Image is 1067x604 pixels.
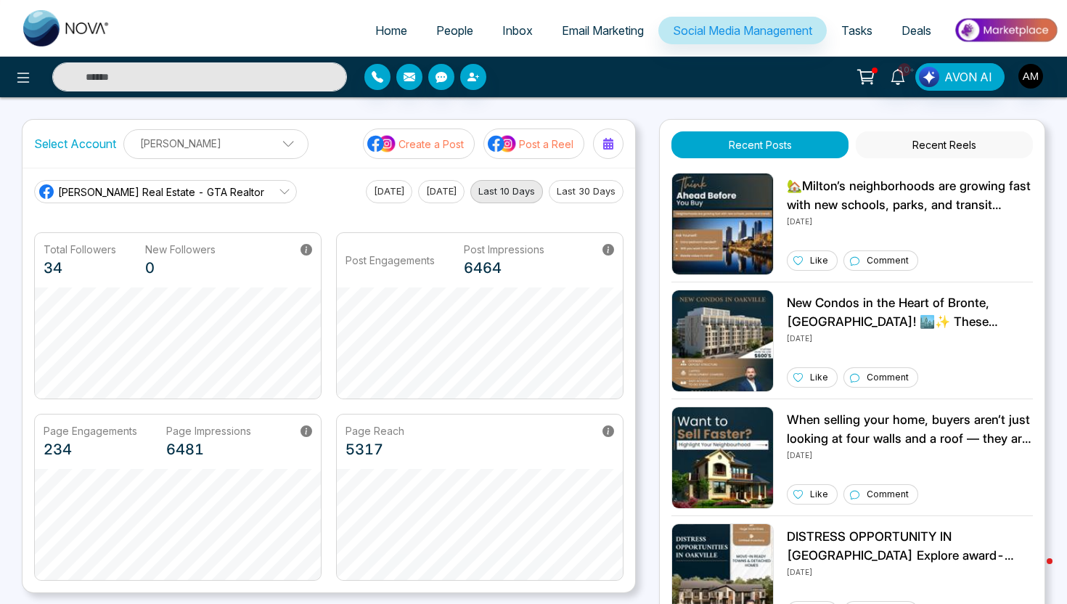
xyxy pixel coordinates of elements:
[488,17,547,44] a: Inbox
[44,257,116,279] p: 34
[367,134,396,153] img: social-media-icon
[953,14,1058,46] img: Market-place.gif
[502,23,533,38] span: Inbox
[919,67,939,87] img: Lead Flow
[867,254,909,267] p: Comment
[841,23,872,38] span: Tasks
[519,136,573,152] p: Post a Reel
[34,135,116,152] label: Select Account
[470,180,543,203] button: Last 10 Days
[671,407,774,509] img: Unable to load img.
[464,257,544,279] p: 6464
[488,134,517,153] img: social-media-icon
[363,128,475,159] button: social-media-iconCreate a Post
[464,242,544,257] p: Post Impressions
[787,214,1033,227] p: [DATE]
[827,17,887,44] a: Tasks
[787,177,1033,214] p: 🏡Milton’s neighborhoods are growing fast with new schools, parks, and transit options—but your ne...
[810,254,828,267] p: Like
[483,128,584,159] button: social-media-iconPost a Reel
[867,371,909,384] p: Comment
[671,173,774,275] img: Unable to load img.
[133,131,299,155] p: [PERSON_NAME]
[44,423,137,438] p: Page Engagements
[856,131,1033,158] button: Recent Reels
[787,331,1033,344] p: [DATE]
[867,488,909,501] p: Comment
[166,438,251,460] p: 6481
[1018,64,1043,89] img: User Avatar
[810,488,828,501] p: Like
[436,23,473,38] span: People
[658,17,827,44] a: Social Media Management
[398,136,464,152] p: Create a Post
[44,242,116,257] p: Total Followers
[422,17,488,44] a: People
[787,448,1033,461] p: [DATE]
[787,528,1033,565] p: DISTRESS OPPORTUNITY IN [GEOGRAPHIC_DATA] Explore award-winning townhomes and detached homes with...
[887,17,946,44] a: Deals
[1018,555,1052,589] iframe: Intercom live chat
[58,184,264,200] span: [PERSON_NAME] Real Estate - GTA Realtor
[902,23,931,38] span: Deals
[915,63,1005,91] button: AVON AI
[375,23,407,38] span: Home
[44,438,137,460] p: 234
[671,131,849,158] button: Recent Posts
[944,68,992,86] span: AVON AI
[562,23,644,38] span: Email Marketing
[366,180,412,203] button: [DATE]
[671,290,774,392] img: Unable to load img.
[346,423,404,438] p: Page Reach
[23,10,110,46] img: Nova CRM Logo
[810,371,828,384] p: Like
[166,423,251,438] p: Page Impressions
[361,17,422,44] a: Home
[673,23,812,38] span: Social Media Management
[547,17,658,44] a: Email Marketing
[898,63,911,76] span: 10+
[346,253,435,268] p: Post Engagements
[787,294,1033,331] p: New Condos in the Heart of Bronte, [GEOGRAPHIC_DATA]! 🏙️✨ These boutique residences offer the per...
[787,411,1033,448] p: When selling your home, buyers aren’t just looking at four walls and a roof — they are looking at...
[418,180,465,203] button: [DATE]
[787,565,1033,578] p: [DATE]
[549,180,624,203] button: Last 30 Days
[145,242,216,257] p: New Followers
[880,63,915,89] a: 10+
[346,438,404,460] p: 5317
[145,257,216,279] p: 0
